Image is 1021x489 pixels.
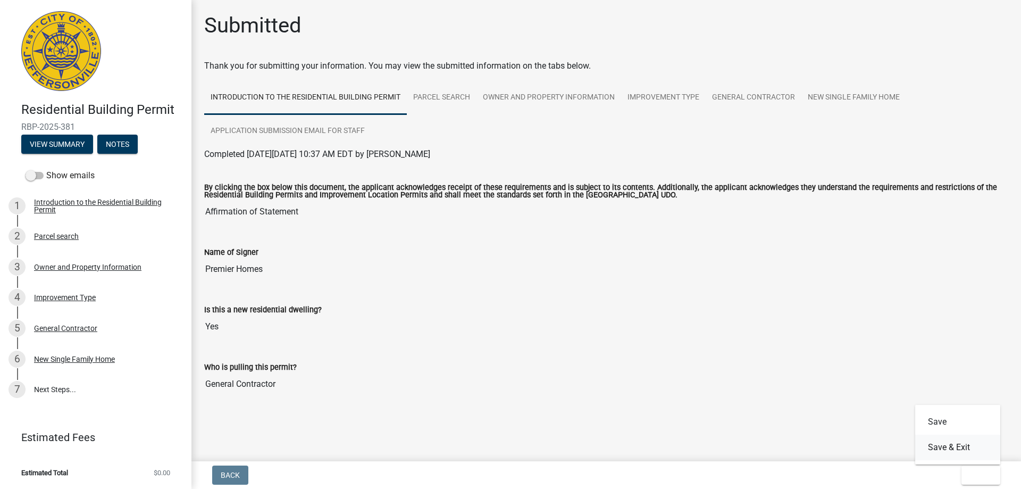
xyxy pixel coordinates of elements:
[706,81,801,115] a: General Contractor
[21,469,68,476] span: Estimated Total
[204,184,1008,200] label: By clicking the box below this document, the applicant acknowledges receipt of these requirements...
[915,435,1000,460] button: Save & Exit
[97,135,138,154] button: Notes
[21,135,93,154] button: View Summary
[801,81,906,115] a: New Single Family Home
[476,81,621,115] a: Owner and Property Information
[154,469,170,476] span: $0.00
[204,114,371,148] a: Application Submission Email for Staff
[961,466,1000,485] button: Exit
[34,233,79,240] div: Parcel search
[204,81,407,115] a: Introduction to the Residential Building Permit
[204,306,322,314] label: Is this a new residential dwelling?
[204,13,302,38] h1: Submitted
[204,364,297,371] label: Who is pulling this permit?
[9,289,26,306] div: 4
[407,81,476,115] a: Parcel search
[204,249,258,256] label: Name of Signer
[34,294,96,301] div: Improvement Type
[26,169,95,182] label: Show emails
[9,381,26,398] div: 7
[204,149,430,159] span: Completed [DATE][DATE] 10:37 AM EDT by [PERSON_NAME]
[970,471,985,479] span: Exit
[9,351,26,368] div: 6
[34,198,174,213] div: Introduction to the Residential Building Permit
[915,405,1000,465] div: Exit
[21,122,170,132] span: RBP-2025-381
[21,11,101,91] img: City of Jeffersonville, Indiana
[221,471,240,479] span: Back
[21,102,183,118] h4: Residential Building Permit
[34,355,115,363] div: New Single Family Home
[9,259,26,276] div: 3
[9,427,174,448] a: Estimated Fees
[97,140,138,149] wm-modal-confirm: Notes
[9,320,26,337] div: 5
[915,409,1000,435] button: Save
[204,60,1008,72] div: Thank you for submitting your information. You may view the submitted information on the tabs below.
[9,197,26,214] div: 1
[9,228,26,245] div: 2
[212,466,248,485] button: Back
[34,263,141,271] div: Owner and Property Information
[621,81,706,115] a: Improvement Type
[34,325,97,332] div: General Contractor
[21,140,93,149] wm-modal-confirm: Summary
